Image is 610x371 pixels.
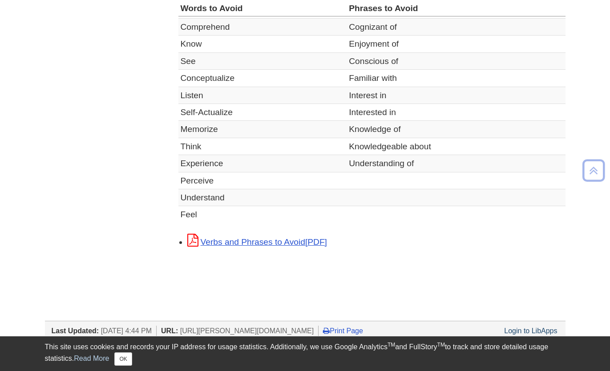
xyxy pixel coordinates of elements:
button: Close [114,352,132,366]
td: Perceive [178,172,347,189]
span: [URL][PERSON_NAME][DOMAIN_NAME] [180,327,314,335]
td: Feel [178,206,347,223]
td: Knowledgeable about [347,138,565,155]
td: Self-Actualize [178,104,347,120]
td: Experience [178,155,347,172]
span: URL: [161,327,178,335]
td: Understanding of [347,155,565,172]
td: Listen [178,87,347,104]
span: [DATE] 4:44 PM [101,327,152,335]
td: Interested in [347,104,565,120]
sup: TM [437,342,445,348]
a: Back to Top [579,164,608,176]
td: Interest in [347,87,565,104]
a: Login to LibApps [504,327,557,335]
td: Understand [178,189,347,206]
sup: TM [388,342,395,348]
td: Enjoyment of [347,36,565,52]
i: Print Page [323,327,330,334]
a: Read More [74,355,109,362]
a: Print Page [323,327,363,335]
td: Know [178,36,347,52]
td: Cognizant of [347,18,565,35]
td: Conceptualize [178,70,347,87]
td: Think [178,138,347,155]
td: Knowledge of [347,121,565,138]
span: Last Updated: [52,327,99,335]
td: Familiar with [347,70,565,87]
div: This site uses cookies and records your IP address for usage statistics. Additionally, we use Goo... [45,342,566,366]
td: Memorize [178,121,347,138]
td: Comprehend [178,18,347,35]
a: Link opens in new window [187,237,327,247]
td: Conscious of [347,52,565,69]
td: See [178,52,347,69]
